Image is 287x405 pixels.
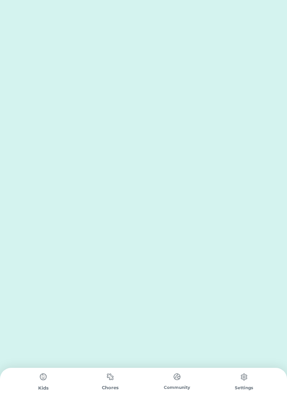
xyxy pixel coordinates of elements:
[36,370,50,384] img: type%3Dchores%2C%20state%3Ddefault.svg
[170,370,184,384] img: type%3Dchores%2C%20state%3Ddefault.svg
[103,370,117,384] img: type%3Dchores%2C%20state%3Ddefault.svg
[10,385,77,392] div: Kids
[143,384,210,391] div: Community
[237,370,251,384] img: type%3Dchores%2C%20state%3Ddefault.svg
[210,385,277,391] div: Settings
[77,384,143,391] div: Chores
